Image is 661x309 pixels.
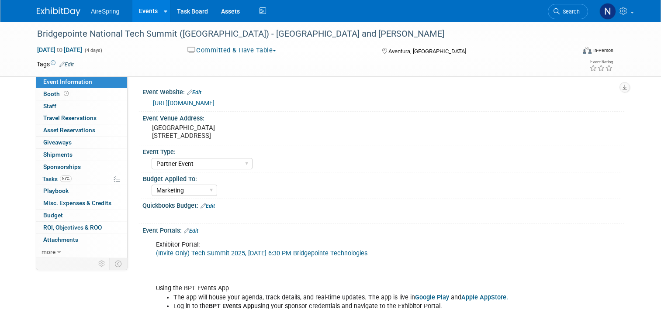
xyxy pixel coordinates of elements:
[36,222,127,233] a: ROI, Objectives & ROO
[91,8,119,15] span: AireSpring
[43,90,70,97] span: Booth
[36,246,127,258] a: more
[84,48,102,53] span: (4 days)
[43,163,81,170] span: Sponsorships
[55,46,64,53] span: to
[156,250,367,257] a: (Invite Only) Tech Summit 2025, [DATE] 6:30 PM Bridgepointe Technologies
[142,112,624,123] div: Event Venue Address:
[184,46,280,55] button: Committed & Have Table
[43,139,72,146] span: Giveaways
[37,7,80,16] img: ExhibitDay
[36,173,127,185] a: Tasks57%
[173,293,526,302] li: The app will house your agenda, track details, and real-time updates. The app is live in and
[43,199,111,206] span: Misc. Expenses & Credits
[187,89,201,96] a: Edit
[43,236,78,243] span: Attachments
[43,187,69,194] span: Playbook
[36,88,127,100] a: Booth
[548,4,588,19] a: Search
[36,161,127,173] a: Sponsorships
[415,294,449,301] a: Google Play
[43,212,63,219] span: Budget
[42,175,72,182] span: Tasks
[583,47,592,54] img: Format-Inperson.png
[599,3,616,20] img: Natalie Pyron
[388,48,466,55] span: Aventura, [GEOGRAPHIC_DATA]
[43,78,92,85] span: Event Information
[143,145,620,156] div: Event Type:
[36,112,127,124] a: Travel Reservations
[94,258,110,269] td: Personalize Event Tab Strip
[142,199,624,210] div: Quickbooks Budget:
[142,224,624,235] div: Event Portals:
[37,46,83,54] span: [DATE] [DATE]
[43,151,73,158] span: Shipments
[153,100,215,106] a: [URL][DOMAIN_NAME]
[43,114,97,121] span: Travel Reservations
[36,76,127,88] a: Event Information
[528,45,613,58] div: Event Format
[34,26,564,42] div: Bridgepointe National Tech Summit ([GEOGRAPHIC_DATA]) - [GEOGRAPHIC_DATA] and [PERSON_NAME]
[36,209,127,221] a: Budget
[36,137,127,148] a: Giveaways
[59,62,74,68] a: Edit
[37,60,74,69] td: Tags
[36,100,127,112] a: Staff
[36,185,127,197] a: Playbook
[560,8,580,15] span: Search
[36,149,127,161] a: Shipments
[62,90,70,97] span: Booth not reserved yet
[36,234,127,246] a: Attachments
[60,175,72,182] span: 57%
[43,224,102,231] span: ROI, Objectives & ROO
[36,124,127,136] a: Asset Reservations
[184,228,198,234] a: Edit
[593,47,613,54] div: In-Person
[589,60,613,64] div: Event Rating
[461,294,508,301] a: Apple AppStore.
[142,86,624,97] div: Event Website:
[110,258,128,269] td: Toggle Event Tabs
[43,127,95,134] span: Asset Reservations
[36,197,127,209] a: Misc. Expenses & Credits
[143,172,620,183] div: Budget Applied To:
[201,203,215,209] a: Edit
[43,103,56,110] span: Staff
[42,248,55,255] span: more
[152,124,334,140] pre: [GEOGRAPHIC_DATA] [STREET_ADDRESS]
